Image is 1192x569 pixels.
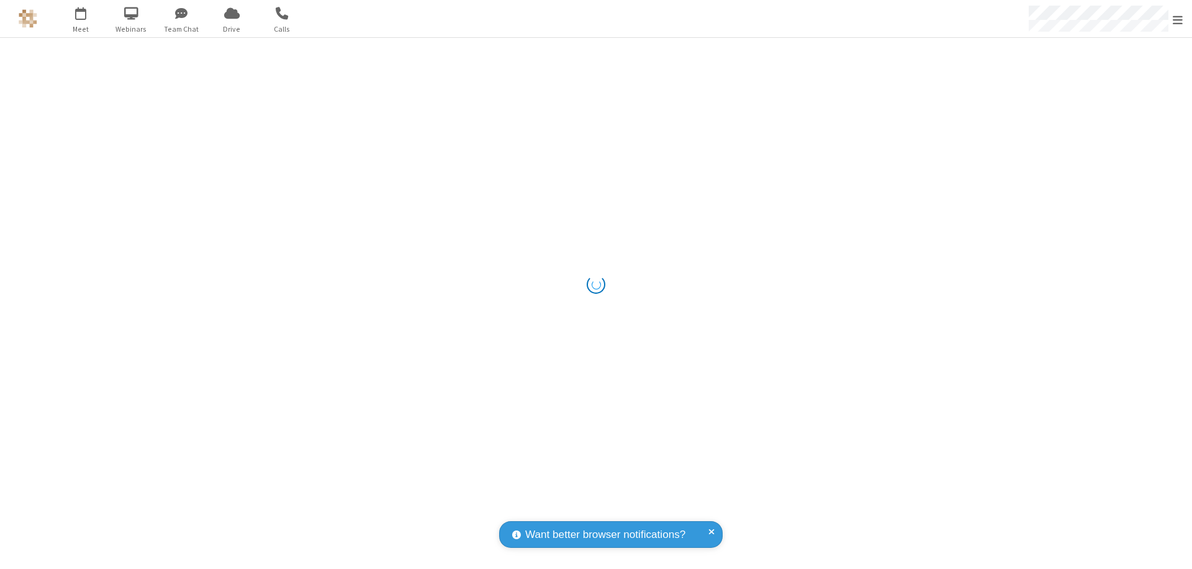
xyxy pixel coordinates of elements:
[58,24,104,35] span: Meet
[209,24,255,35] span: Drive
[19,9,37,28] img: QA Selenium DO NOT DELETE OR CHANGE
[158,24,205,35] span: Team Chat
[259,24,305,35] span: Calls
[108,24,155,35] span: Webinars
[525,527,685,543] span: Want better browser notifications?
